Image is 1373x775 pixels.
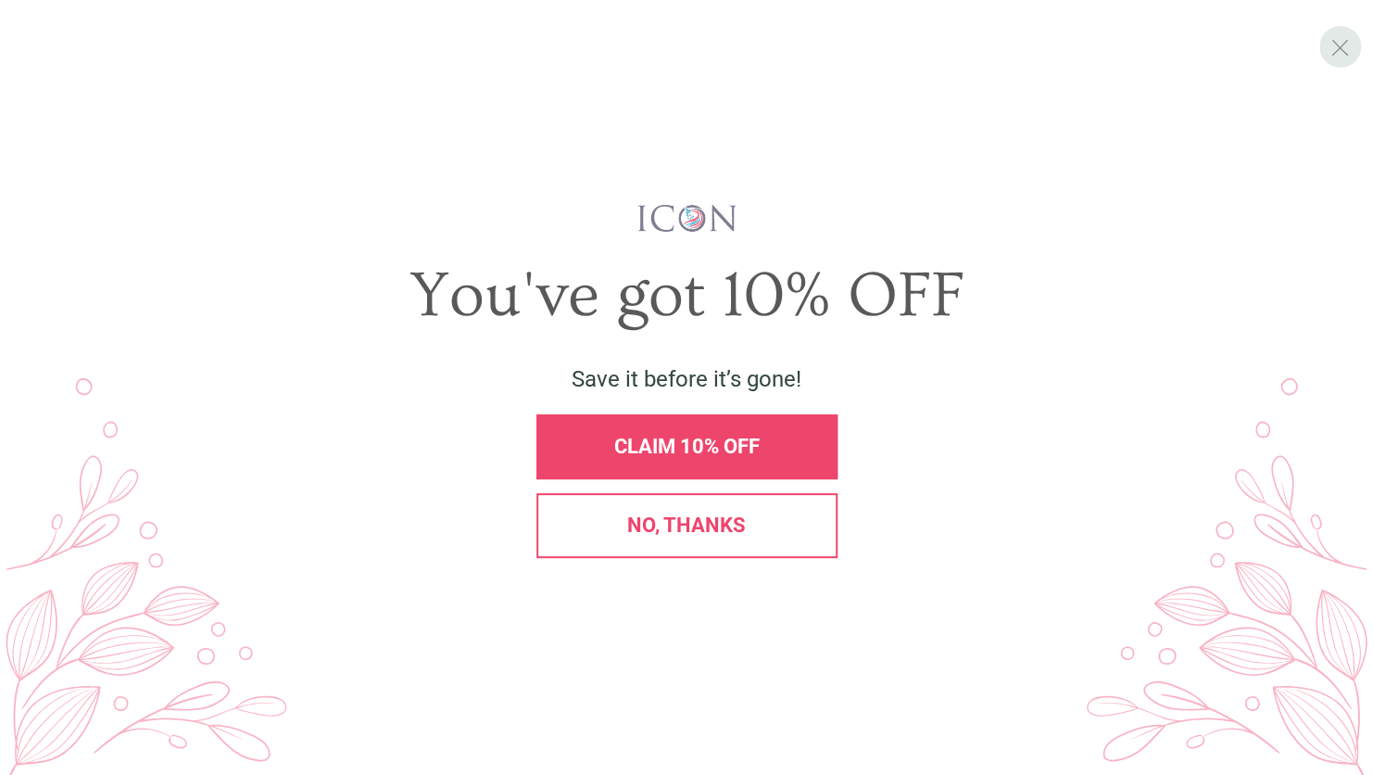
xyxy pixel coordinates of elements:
[627,514,746,537] span: No, thanks
[1330,33,1350,61] span: X
[572,366,801,392] span: Save it before it’s gone!
[614,435,760,458] span: CLAIM 10% OFF
[635,203,739,235] img: iconwallstickersl_1754656298800.png
[409,260,964,332] span: You've got 10% OFF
